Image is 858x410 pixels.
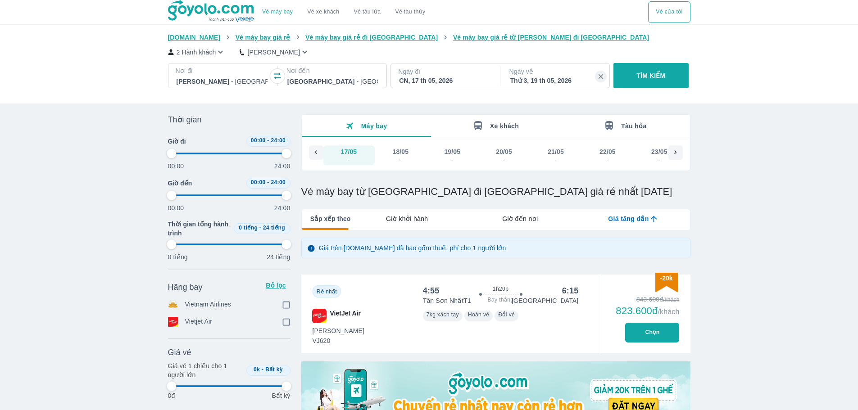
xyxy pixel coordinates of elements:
button: 2 Hành khách [168,47,226,57]
span: Đổi vé [498,311,515,318]
div: 6:15 [562,285,579,296]
span: - [267,179,269,185]
button: Vé tàu thủy [388,1,432,23]
p: Nơi đến [286,66,379,75]
span: 00:00 [251,179,266,185]
span: 0k [254,366,260,373]
span: Giá tăng dần [608,214,649,223]
span: Hoàn vé [468,311,490,318]
div: choose transportation mode [648,1,690,23]
span: Tàu hỏa [621,122,647,130]
span: Vé máy bay giá rẻ [236,34,291,41]
nav: breadcrumb [168,33,690,42]
div: 20/05 [496,147,512,156]
span: [DOMAIN_NAME] [168,34,221,41]
span: [PERSON_NAME] [313,326,364,335]
img: VJ [312,309,327,323]
span: 0 tiếng [239,225,258,231]
span: Giờ khởi hành [386,214,428,223]
p: 0 tiếng [168,252,188,261]
div: 22/05 [599,147,616,156]
div: 19/05 [444,147,460,156]
img: discount [655,273,678,292]
p: Giá vé 1 chiều cho 1 người lớn [168,361,243,379]
span: Giờ đến [168,179,192,188]
span: 24:00 [271,137,286,144]
p: Giá trên [DOMAIN_NAME] đã bao gồm thuế, phí cho 1 người lớn [319,243,506,252]
p: [GEOGRAPHIC_DATA] [512,296,578,305]
p: Vietnam Airlines [185,300,232,310]
span: 1h20p [493,285,508,293]
p: 00:00 [168,162,184,171]
p: 0đ [168,391,175,400]
span: 24:00 [271,179,286,185]
div: 23/05 [651,147,667,156]
div: lab API tabs example [350,209,690,228]
span: VJ620 [313,336,364,345]
p: [PERSON_NAME] [247,48,300,57]
span: 00:00 [251,137,266,144]
span: -20k [660,275,672,282]
p: Vietjet Air [185,317,213,327]
div: - [445,156,460,163]
div: CN, 17 th 05, 2026 [399,76,490,85]
span: Rẻ nhất [317,288,337,295]
span: Giờ đến nơi [502,214,538,223]
span: Xe khách [490,122,519,130]
div: - [652,156,667,163]
div: Thứ 3, 19 th 05, 2026 [510,76,601,85]
p: 00:00 [168,203,184,212]
span: 24 tiếng [263,225,285,231]
button: Bỏ lọc [262,278,291,293]
p: Ngày về [509,67,602,76]
button: Chọn [625,323,679,342]
p: Bỏ lọc [265,281,287,290]
span: Máy bay [361,122,387,130]
span: Thời gian tổng hành trình [168,220,230,238]
span: Sắp xếp theo [310,214,351,223]
span: 7kg xách tay [427,311,459,318]
div: choose transportation mode [255,1,432,23]
p: 24:00 [274,203,291,212]
div: 21/05 [548,147,564,156]
p: Nơi đi [176,66,268,75]
p: Tân Sơn Nhất T1 [423,296,471,305]
div: 823.600đ [616,306,679,316]
div: - [496,156,512,163]
span: - [267,137,269,144]
div: 17/05 [341,147,357,156]
div: 18/05 [392,147,409,156]
p: 24 tiếng [267,252,290,261]
span: Vé máy bay giá rẻ đi [GEOGRAPHIC_DATA] [305,34,438,41]
a: Vé máy bay [262,9,293,15]
div: - [393,156,408,163]
span: Giờ đi [168,137,186,146]
button: Vé của tôi [648,1,690,23]
a: Vé xe khách [307,9,339,15]
a: Vé tàu lửa [347,1,388,23]
div: - [341,156,357,163]
span: - [259,225,261,231]
p: TÌM KIẾM [637,71,666,80]
p: Bất kỳ [272,391,290,400]
div: - [600,156,615,163]
button: TÌM KIẾM [613,63,689,88]
div: 4:55 [423,285,440,296]
p: Ngày đi [398,67,491,76]
p: 2 Hành khách [177,48,216,57]
span: Thời gian [168,114,202,125]
span: Vé máy bay giá rẻ từ [PERSON_NAME] đi [GEOGRAPHIC_DATA] [453,34,649,41]
span: Bất kỳ [265,366,283,373]
div: - [548,156,563,163]
p: 24:00 [274,162,291,171]
span: Hãng bay [168,282,203,293]
h1: Vé máy bay từ [GEOGRAPHIC_DATA] đi [GEOGRAPHIC_DATA] giá rẻ nhất [DATE] [301,185,690,198]
span: VietJet Air [330,309,361,323]
span: Giá vé [168,347,191,358]
button: [PERSON_NAME] [240,47,309,57]
div: 843.600đ [616,295,679,304]
span: - [262,366,263,373]
span: /khách [658,308,679,315]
